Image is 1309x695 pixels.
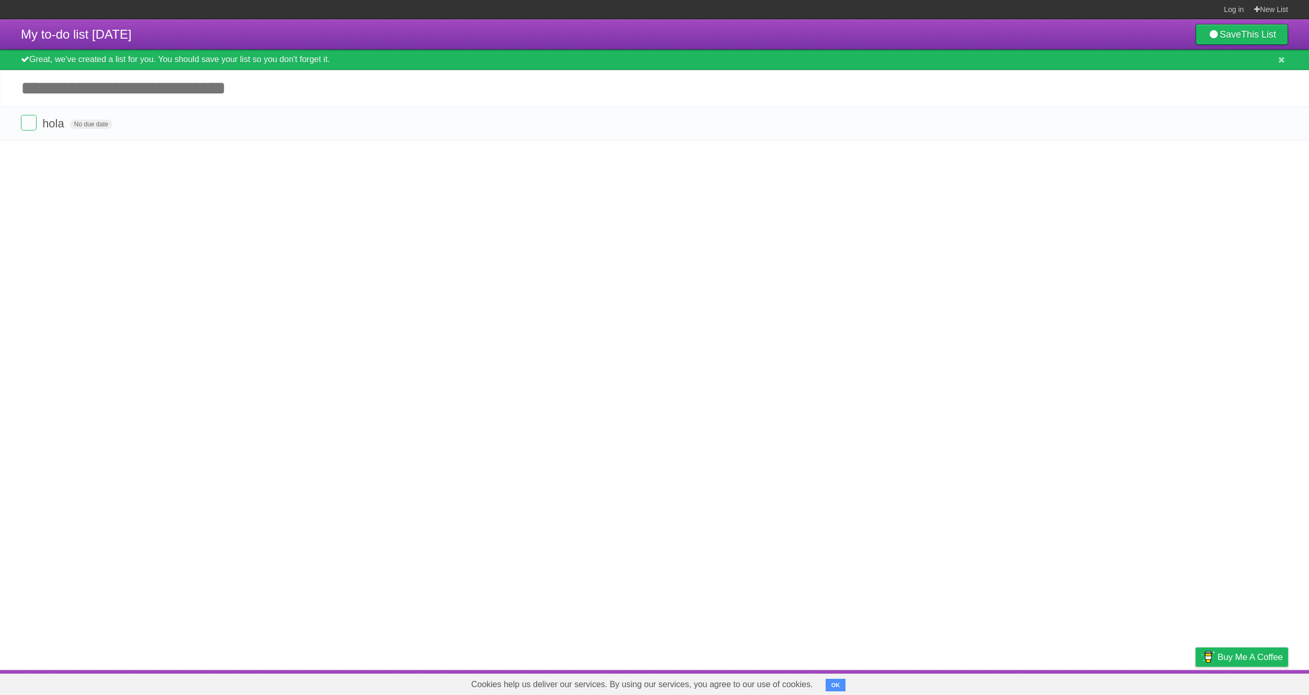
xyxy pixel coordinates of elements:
a: Buy me a coffee [1196,647,1288,667]
a: Developers [1091,673,1133,692]
span: Cookies help us deliver our services. By using our services, you agree to our use of cookies. [461,674,824,695]
span: Buy me a coffee [1218,648,1283,666]
span: hola [42,117,67,130]
label: Done [21,115,37,131]
button: OK [826,679,846,691]
span: My to-do list [DATE] [21,27,132,41]
img: Buy me a coffee [1201,648,1215,666]
a: Suggest a feature [1222,673,1288,692]
a: Terms [1146,673,1169,692]
a: SaveThis List [1196,24,1288,45]
b: This List [1241,29,1276,40]
span: No due date [70,120,112,129]
a: Privacy [1182,673,1209,692]
a: About [1057,673,1079,692]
